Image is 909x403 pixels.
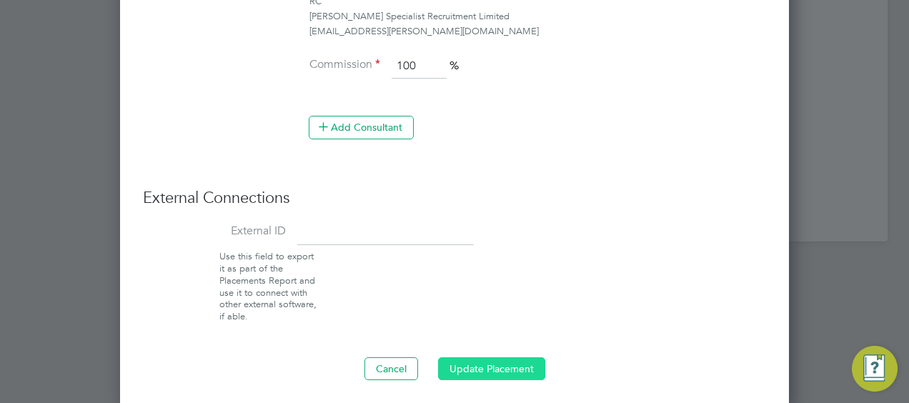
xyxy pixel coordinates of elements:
h3: External Connections [143,188,766,209]
label: External ID [143,224,286,239]
span: % [449,59,459,73]
span: Use this field to export it as part of the Placements Report and use it to connect with other ext... [219,250,317,322]
button: Update Placement [438,357,545,380]
button: Cancel [364,357,418,380]
button: Add Consultant [309,116,414,139]
div: [PERSON_NAME] Specialist Recruitment Limited [309,9,766,24]
label: Commission [309,57,380,72]
button: Engage Resource Center [852,346,898,392]
div: [EMAIL_ADDRESS][PERSON_NAME][DOMAIN_NAME] [309,24,766,39]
